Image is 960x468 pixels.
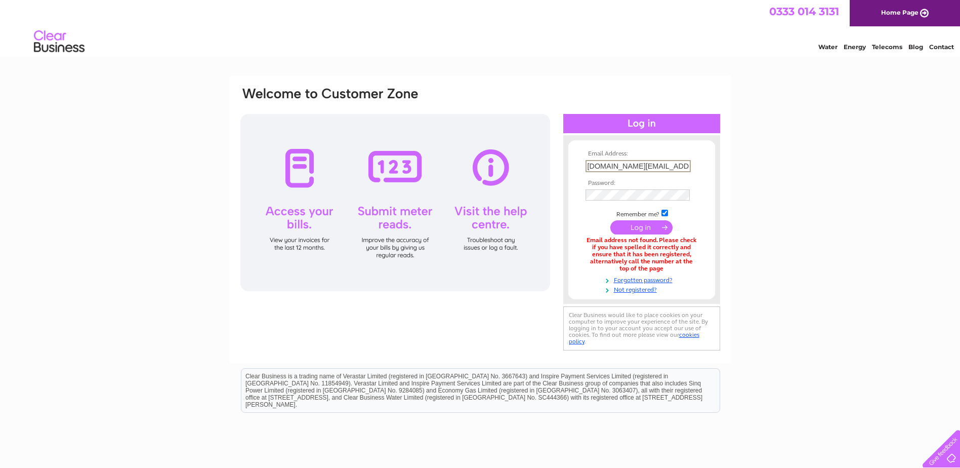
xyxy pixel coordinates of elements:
[908,43,923,51] a: Blog
[929,43,954,51] a: Contact
[844,43,866,51] a: Energy
[33,26,85,57] img: logo.png
[583,208,700,218] td: Remember me?
[241,6,720,49] div: Clear Business is a trading name of Verastar Limited (registered in [GEOGRAPHIC_DATA] No. 3667643...
[872,43,902,51] a: Telecoms
[586,275,700,284] a: Forgotten password?
[569,331,699,345] a: cookies policy
[586,237,698,272] div: Email address not found. Please check if you have spelled it correctly and ensure that it has bee...
[583,150,700,158] th: Email Address:
[610,220,673,235] input: Submit
[769,5,839,18] a: 0333 014 3131
[563,306,720,350] div: Clear Business would like to place cookies on your computer to improve your experience of the sit...
[586,284,700,294] a: Not registered?
[818,43,838,51] a: Water
[583,180,700,187] th: Password:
